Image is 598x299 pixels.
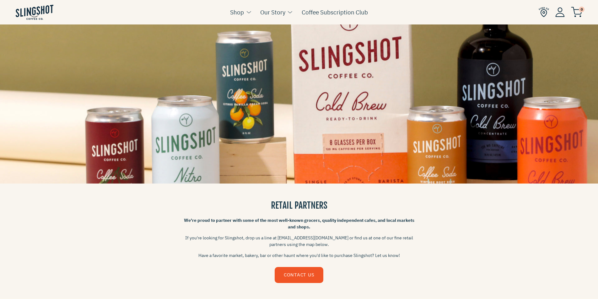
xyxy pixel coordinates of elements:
a: Shop [230,8,244,17]
img: Account [555,7,565,17]
a: CONTACT US [275,267,323,283]
p: If you're looking for Slingshot, drop us a line at [EMAIL_ADDRESS][DOMAIN_NAME] or find us at one... [183,235,415,248]
strong: We're proud to partner with some of the most well-known grocers, quality independent cafes, and l... [184,217,414,230]
h3: RETAIL PARTNERS [183,199,415,211]
a: Coffee Subscription Club [302,8,368,17]
a: Our Story [260,8,285,17]
img: cart [571,7,582,17]
p: Have a favorite market, bakery, bar or other haunt where you'd like to purchase Slingshot? Let us... [183,252,415,259]
img: Find Us [539,7,549,17]
span: 0 [579,7,585,12]
a: 0 [571,8,582,16]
